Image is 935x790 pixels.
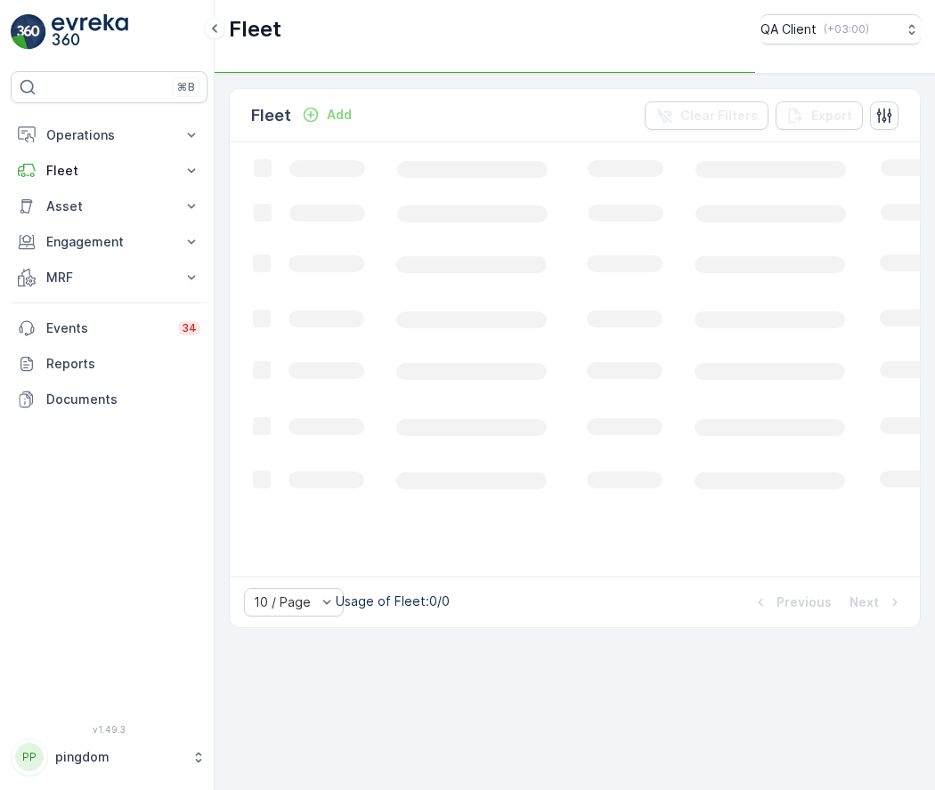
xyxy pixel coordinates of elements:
[776,101,863,130] button: Export
[177,80,195,94] p: ⌘B
[11,260,207,295] button: MRF
[182,321,197,335] p: 34
[52,14,128,50] img: logo_light-DOdMpM7g.png
[46,355,200,373] p: Reports
[11,224,207,260] button: Engagement
[46,319,167,337] p: Events
[11,724,207,735] span: v 1.49.3
[776,593,832,611] p: Previous
[15,743,44,771] div: PP
[11,346,207,382] a: Reports
[11,117,207,153] button: Operations
[11,189,207,224] button: Asset
[824,22,869,36] p: ( +03:00 )
[760,20,817,38] p: QA Client
[11,310,207,346] a: Events34
[229,15,281,44] p: Fleet
[295,104,359,125] button: Add
[46,197,172,215] p: Asset
[680,107,758,125] p: Clear Filters
[46,233,172,251] p: Engagement
[848,592,906,613] button: Next
[46,126,172,144] p: Operations
[46,162,172,180] p: Fleet
[750,592,833,613] button: Previous
[55,748,183,766] p: pingdom
[46,391,200,408] p: Documents
[336,592,450,610] p: Usage of Fleet : 0/0
[850,593,879,611] p: Next
[11,153,207,189] button: Fleet
[811,107,852,125] p: Export
[251,103,291,128] p: Fleet
[11,14,46,50] img: logo
[46,269,172,286] p: MRF
[760,14,921,44] button: QA Client(+03:00)
[11,738,207,776] button: PPpingdom
[327,106,352,124] p: Add
[11,382,207,417] a: Documents
[645,101,768,130] button: Clear Filters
